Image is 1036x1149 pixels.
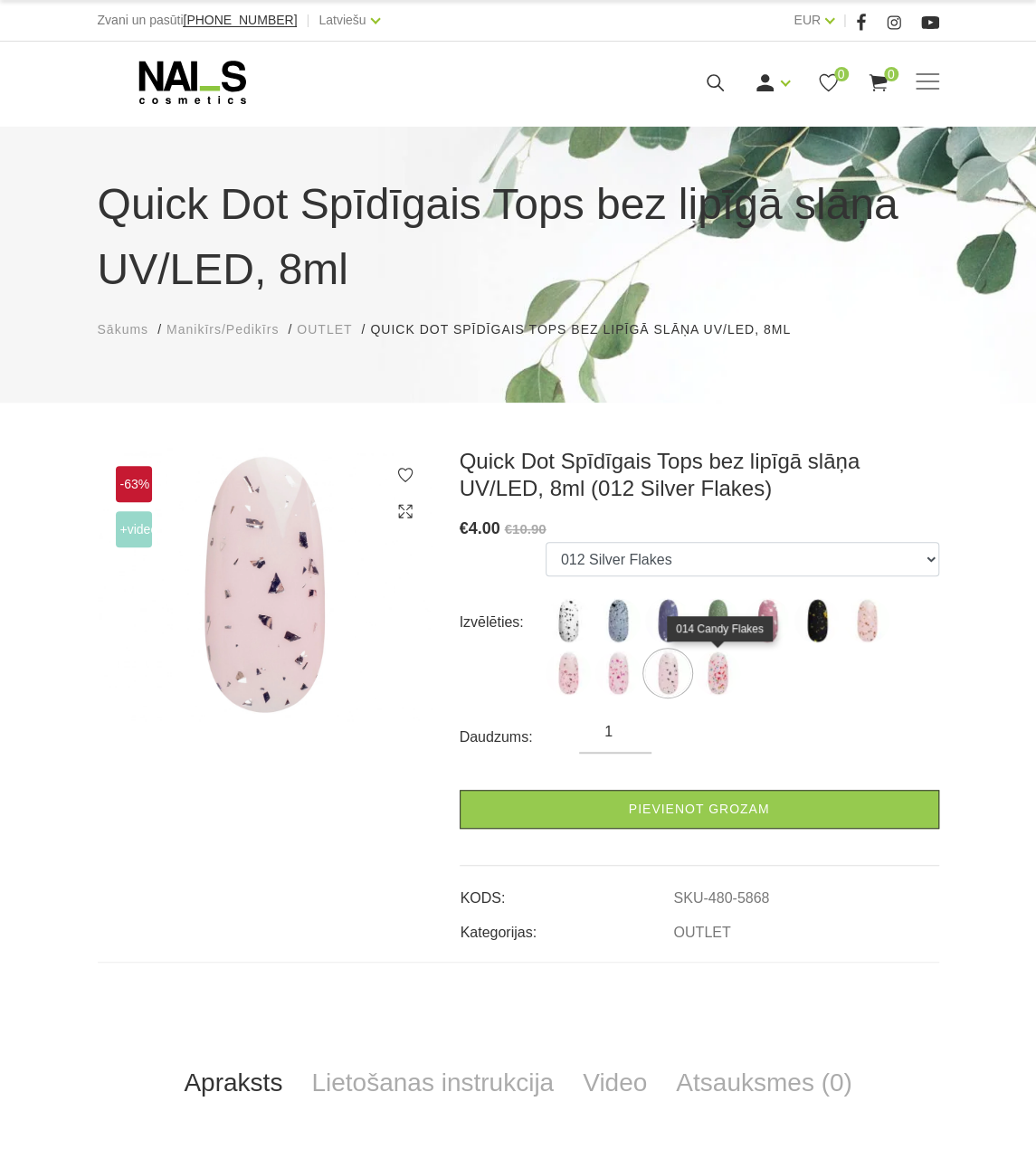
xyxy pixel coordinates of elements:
[645,650,690,696] img: ...
[843,9,847,32] span: |
[98,448,432,721] img: Quick Dot Spīdīgais Tops bez lipīgā slāņa UV/LED, 8ml
[695,598,740,643] img: ...
[297,320,352,339] a: OUTLET
[98,322,149,337] span: Sākums
[595,598,641,643] img: ...
[505,521,547,537] s: €10.90
[695,650,740,696] img: ...
[460,519,469,537] span: €
[568,1053,661,1113] a: Video
[595,650,641,696] img: ...
[460,723,580,752] div: Daudzums:
[297,322,352,337] span: OUTLET
[661,1053,867,1113] a: Atsauksmes (0)
[318,9,366,31] a: Latviešu
[645,598,690,643] img: ...
[794,9,821,31] a: EUR
[166,320,279,339] a: Manikīrs/Pedikīrs
[546,650,591,696] img: ...
[745,598,790,643] img: ...
[116,466,152,502] span: -63%
[460,875,673,909] td: KODS:
[98,320,149,339] a: Sākums
[460,608,546,637] div: Izvēlēties:
[166,322,279,337] span: Manikīrs/Pedikīrs
[306,9,309,32] span: |
[867,71,889,94] a: 0
[169,1053,297,1113] a: Apraksts
[297,1053,568,1113] a: Lietošanas instrukcija
[673,925,730,941] a: OUTLET
[673,890,769,907] a: SKU-480-5868
[834,67,849,81] span: 0
[460,909,673,944] td: Kategorijas:
[469,519,500,537] span: 4.00
[884,67,898,81] span: 0
[183,14,297,27] a: [PHONE_NUMBER]
[460,790,939,829] a: Pievienot grozam
[98,9,298,32] div: Zvani un pasūti
[844,598,889,643] img: ...
[460,448,939,502] h3: Quick Dot Spīdīgais Tops bez lipīgā slāņa UV/LED, 8ml (012 Silver Flakes)
[183,13,297,27] span: [PHONE_NUMBER]
[116,511,152,547] span: +Video
[370,320,808,339] li: Quick Dot Spīdīgais Tops bez lipīgā slāņa UV/LED, 8ml
[98,172,939,302] h1: Quick Dot Spīdīgais Tops bez lipīgā slāņa UV/LED, 8ml
[546,598,591,643] img: ...
[794,598,840,643] img: ...
[817,71,840,94] a: 0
